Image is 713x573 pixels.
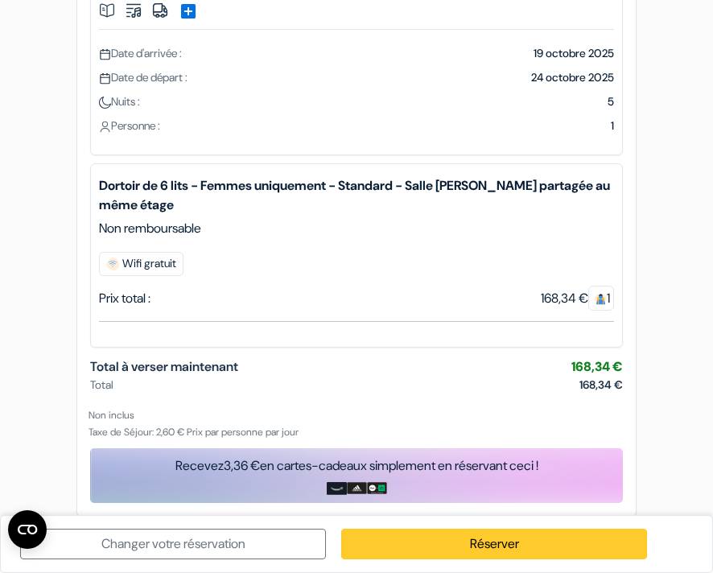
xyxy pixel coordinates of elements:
[90,456,623,476] div: Recevez en cartes-cadeaux simplement en réservant ceci !
[99,72,111,85] img: calendar.svg
[99,252,183,276] span: Wifi gratuit
[595,293,607,305] img: guest.svg
[126,2,142,19] img: music.svg
[99,2,115,19] img: book.svg
[99,97,111,109] img: moon.svg
[541,289,614,308] div: 168,34 €
[99,118,160,133] span: Personne :
[179,1,198,18] a: add_box
[152,2,168,19] img: truck.svg
[327,482,347,495] img: amazon-card-no-text.png
[571,358,623,375] span: 168,34 €
[99,70,188,85] span: Date de départ :
[8,510,47,549] button: Ouvrir le widget CMP
[224,457,260,474] span: 3,36 €
[90,377,623,394] div: Total
[20,529,326,559] a: Changer votre réservation
[579,377,623,394] span: 168,34 €
[99,289,150,308] div: Prix total :
[99,176,614,215] b: Dortoir de 6 lits - Femmes uniquement - Standard - Salle [PERSON_NAME] partagée au même étage
[347,482,367,495] img: adidas-card.png
[99,121,111,133] img: user_icon.svg
[611,118,614,133] span: 1
[608,94,614,109] span: 5
[341,529,647,559] a: Réserver
[89,409,134,422] small: Non inclus
[99,219,201,238] span: Non remboursable
[588,286,614,311] span: 1
[99,48,111,60] img: calendar.svg
[90,358,238,375] span: Total à verser maintenant
[367,482,387,495] img: uber-uber-eats-card.png
[531,70,614,85] span: 24 octobre 2025
[99,46,182,60] span: Date d'arrivée :
[179,2,198,21] span: add_box
[106,258,119,270] img: free_wifi.svg
[534,46,614,60] span: 19 octobre 2025
[89,426,299,439] small: Taxe de Séjour: 2,60 € Prix par personne par jour
[99,94,140,109] span: Nuits :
